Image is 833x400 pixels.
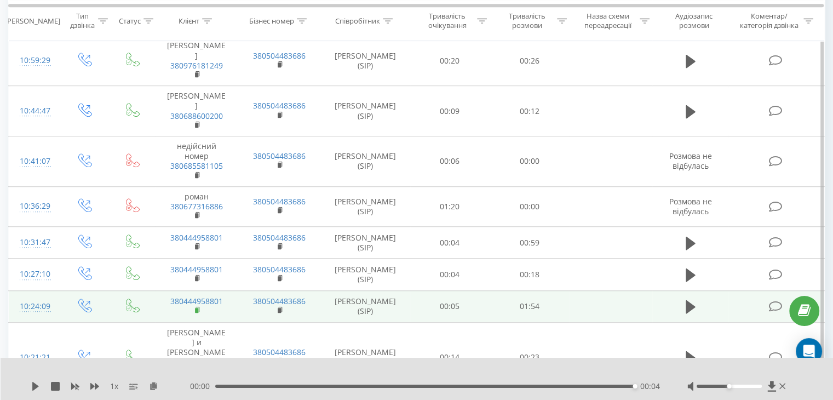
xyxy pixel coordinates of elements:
div: Статус [119,16,141,25]
td: [PERSON_NAME] (SIP) [321,322,410,392]
td: [PERSON_NAME] (SIP) [321,186,410,227]
a: 380504483686 [253,264,306,275]
td: [PERSON_NAME] (SIP) [321,259,410,290]
a: 380504483686 [253,151,306,161]
a: 380444958801 [170,264,223,275]
div: Accessibility label [633,384,637,388]
div: 10:59:29 [20,50,49,71]
div: 10:21:21 [20,347,49,368]
div: 10:41:07 [20,151,49,172]
a: 380685581105 [170,161,223,171]
td: [PERSON_NAME] и [PERSON_NAME] [155,322,238,392]
a: 380504483686 [253,296,306,306]
div: Співробітник [335,16,380,25]
td: 00:18 [490,259,569,290]
div: Тривалість розмови [499,12,554,30]
a: 380504483686 [253,196,306,207]
span: Розмова не відбулась [669,196,712,216]
div: Accessibility label [727,384,731,388]
td: 00:05 [410,290,490,322]
a: 380688600200 [170,111,223,121]
div: 10:31:47 [20,232,49,253]
td: 00:26 [490,36,569,86]
div: Тривалість очікування [420,12,475,30]
td: 00:00 [490,186,569,227]
td: [PERSON_NAME] [155,86,238,136]
a: 380504483686 [253,100,306,111]
div: 10:27:10 [20,264,49,285]
td: [PERSON_NAME] (SIP) [321,227,410,259]
td: [PERSON_NAME] (SIP) [321,136,410,186]
a: 380976181249 [170,60,223,71]
a: 380504483686 [253,232,306,243]
td: 00:04 [410,227,490,259]
td: 00:04 [410,259,490,290]
a: 380504483686 [253,50,306,61]
td: [PERSON_NAME] (SIP) [321,36,410,86]
td: [PERSON_NAME] (SIP) [321,86,410,136]
a: 380677316886 [170,201,223,212]
div: Тип дзвінка [69,12,95,30]
span: 1 x [110,381,118,392]
a: 380444958801 [170,232,223,243]
span: 00:00 [190,381,215,392]
a: 380444958801 [170,296,223,306]
span: 00:04 [640,381,660,392]
div: Бізнес номер [249,16,294,25]
div: Open Intercom Messenger [796,338,822,364]
span: Розмова не відбулась [669,151,712,171]
div: 10:24:09 [20,296,49,317]
td: 00:23 [490,322,569,392]
td: 00:12 [490,86,569,136]
td: 00:59 [490,227,569,259]
td: 01:20 [410,186,490,227]
td: [PERSON_NAME] [155,36,238,86]
div: Аудіозапис розмови [662,12,726,30]
div: 10:36:29 [20,196,49,217]
div: 10:44:47 [20,100,49,122]
td: 01:54 [490,290,569,322]
td: 00:20 [410,36,490,86]
td: [PERSON_NAME] (SIP) [321,290,410,322]
td: недійсний номер [155,136,238,186]
td: 00:09 [410,86,490,136]
td: роман [155,186,238,227]
td: 00:14 [410,322,490,392]
div: Клієнт [179,16,199,25]
td: 00:00 [490,136,569,186]
td: 00:06 [410,136,490,186]
div: [PERSON_NAME] [5,16,60,25]
a: 380504483686 [253,347,306,357]
div: Коментар/категорія дзвінка [737,12,801,30]
div: Назва схеми переадресації [579,12,637,30]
